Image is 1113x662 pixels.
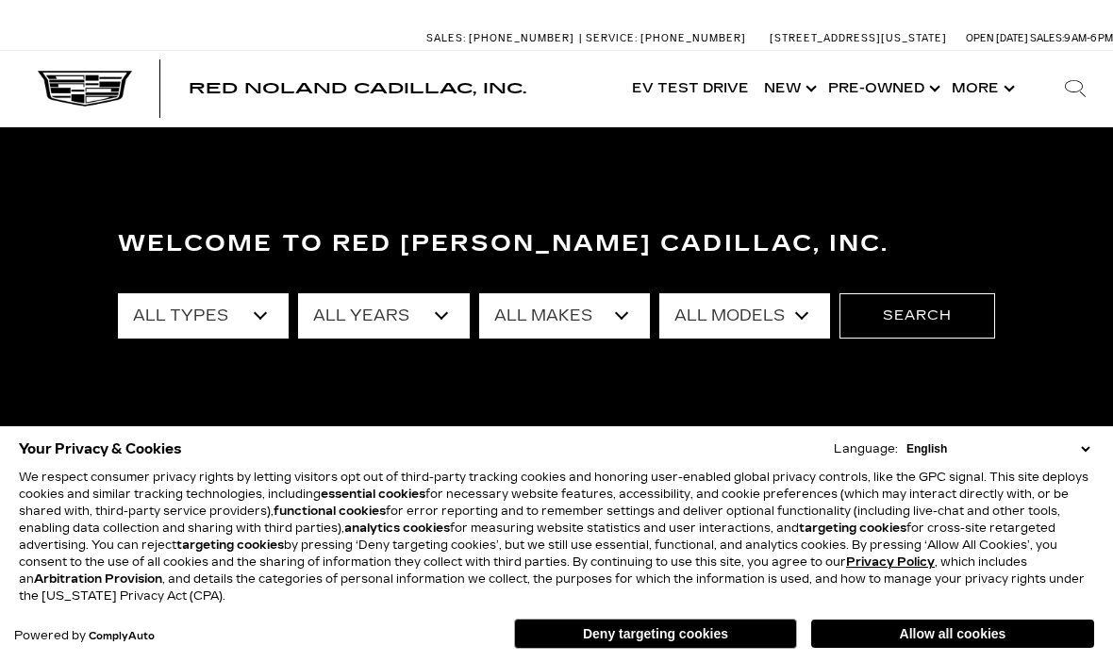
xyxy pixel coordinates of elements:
[770,32,947,44] a: [STREET_ADDRESS][US_STATE]
[756,51,821,126] a: New
[1030,32,1064,44] span: Sales:
[469,32,574,44] span: [PHONE_NUMBER]
[176,538,284,552] strong: targeting cookies
[821,51,944,126] a: Pre-Owned
[19,436,182,462] span: Your Privacy & Cookies
[19,469,1094,604] p: We respect consumer privacy rights by letting visitors opt out of third-party tracking cookies an...
[298,293,469,339] select: Filter by year
[426,32,466,44] span: Sales:
[846,555,935,569] a: Privacy Policy
[902,440,1094,457] select: Language Select
[38,71,132,107] img: Cadillac Dark Logo with Cadillac White Text
[426,33,579,43] a: Sales: [PHONE_NUMBER]
[14,630,155,642] div: Powered by
[834,443,898,455] div: Language:
[34,572,162,586] strong: Arbitration Provision
[624,51,756,126] a: EV Test Drive
[799,521,906,535] strong: targeting cookies
[118,225,995,263] h3: Welcome to Red [PERSON_NAME] Cadillac, Inc.
[811,620,1094,648] button: Allow all cookies
[321,488,425,501] strong: essential cookies
[1064,32,1113,44] span: 9 AM-6 PM
[966,32,1028,44] span: Open [DATE]
[514,619,797,649] button: Deny targeting cookies
[479,293,650,339] select: Filter by make
[640,32,746,44] span: [PHONE_NUMBER]
[189,81,526,96] a: Red Noland Cadillac, Inc.
[944,51,1019,126] button: More
[839,293,995,339] button: Search
[118,293,289,339] select: Filter by type
[89,631,155,642] a: ComplyAuto
[344,521,450,535] strong: analytics cookies
[586,32,638,44] span: Service:
[579,33,751,43] a: Service: [PHONE_NUMBER]
[274,505,386,518] strong: functional cookies
[189,79,526,97] span: Red Noland Cadillac, Inc.
[659,293,830,339] select: Filter by model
